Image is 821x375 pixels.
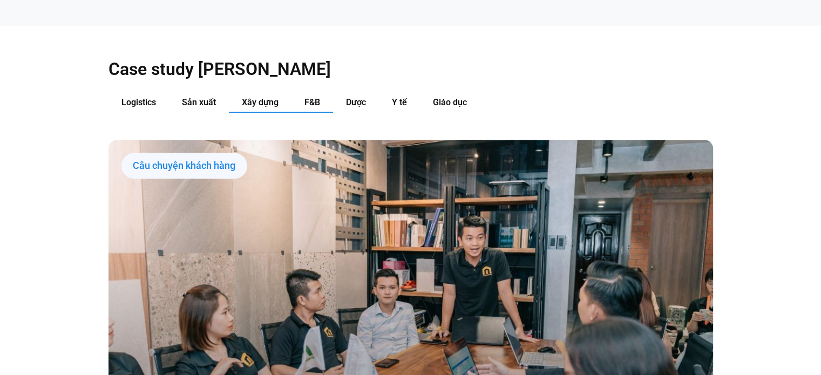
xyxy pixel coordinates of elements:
[108,58,713,80] h2: Case study [PERSON_NAME]
[121,97,156,107] span: Logistics
[346,97,366,107] span: Dược
[182,97,216,107] span: Sản xuất
[121,153,247,179] div: Câu chuyện khách hàng
[242,97,279,107] span: Xây dựng
[433,97,467,107] span: Giáo dục
[392,97,407,107] span: Y tế
[304,97,320,107] span: F&B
